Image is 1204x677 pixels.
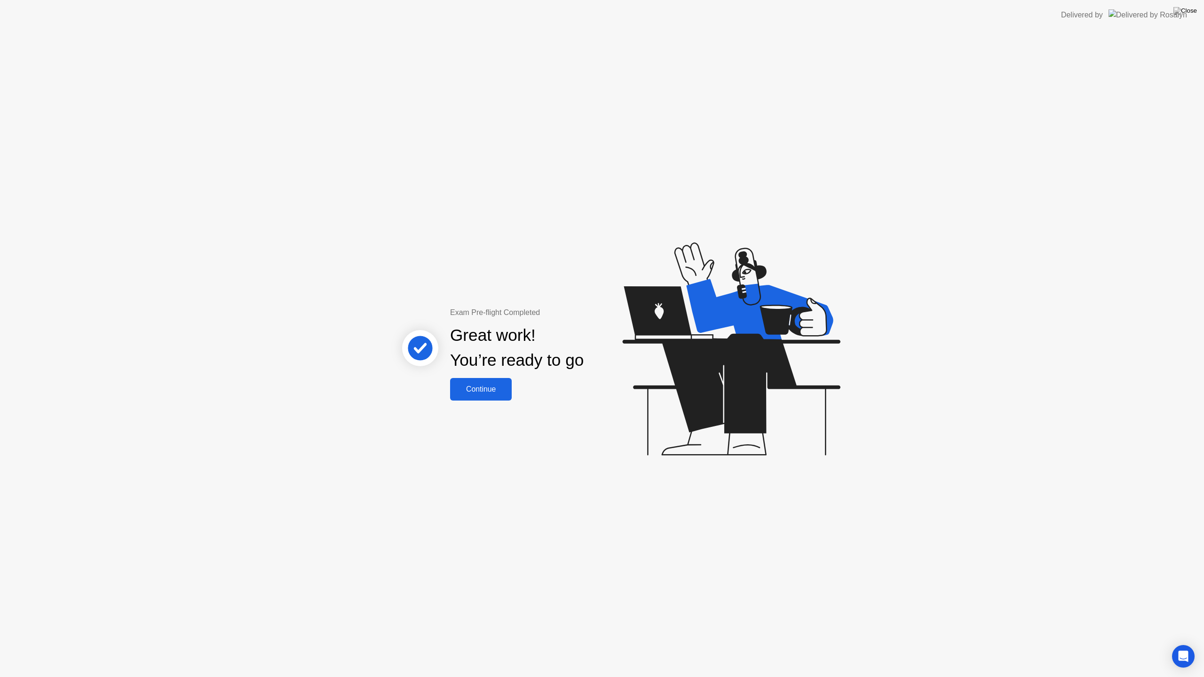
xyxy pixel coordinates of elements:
[453,385,509,394] div: Continue
[1172,645,1195,668] div: Open Intercom Messenger
[450,307,644,318] div: Exam Pre-flight Completed
[1173,7,1197,15] img: Close
[450,323,584,373] div: Great work! You’re ready to go
[1061,9,1103,21] div: Delivered by
[450,378,512,401] button: Continue
[1109,9,1187,20] img: Delivered by Rosalyn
